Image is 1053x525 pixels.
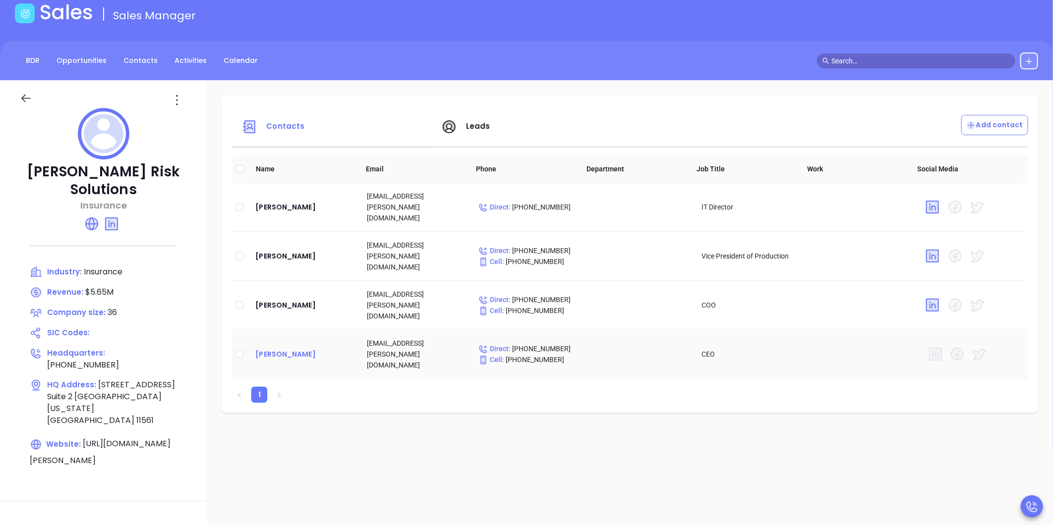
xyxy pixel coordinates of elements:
[909,156,1019,183] th: Social Media
[232,387,247,403] button: left
[478,354,574,365] p: [PHONE_NUMBER]
[799,156,909,183] th: Work
[218,52,264,69] a: Calendar
[20,199,187,212] p: Insurance
[468,156,579,183] th: Phone
[478,343,574,354] p: [PHONE_NUMBER]
[47,327,90,338] span: SIC Codes:
[478,256,574,267] p: [PHONE_NUMBER]
[358,156,468,183] th: Email
[478,356,504,364] span: Cell :
[251,387,267,403] li: 1
[47,307,106,317] span: Company size:
[47,348,105,358] span: Headquarters:
[84,266,122,277] span: Insurance
[30,438,171,466] span: [URL][DOMAIN_NAME][PERSON_NAME]
[478,305,574,316] p: [PHONE_NUMBER]
[47,287,83,297] span: Revenue:
[271,387,287,403] li: Next Page
[478,296,511,304] span: Direct :
[359,330,470,379] td: [EMAIL_ADDRESS][PERSON_NAME][DOMAIN_NAME]
[108,307,117,318] span: 36
[47,266,82,277] span: Industry:
[169,52,213,69] a: Activities
[113,8,196,23] span: Sales Manager
[694,281,805,330] td: COO
[40,0,93,24] h1: Sales
[78,108,129,159] img: profile logo
[47,379,175,426] span: [STREET_ADDRESS] Suite 2 [GEOGRAPHIC_DATA] [US_STATE] [GEOGRAPHIC_DATA] 11561
[694,232,805,281] td: Vice President of Production
[248,156,358,183] th: Name
[478,294,574,305] p: [PHONE_NUMBER]
[359,183,470,232] td: [EMAIL_ADDRESS][PERSON_NAME][DOMAIN_NAME]
[478,345,511,353] span: Direct :
[47,359,119,370] span: [PHONE_NUMBER]
[255,250,351,262] a: [PERSON_NAME]
[966,120,1023,130] p: Add contact
[266,121,304,131] span: Contacts
[478,258,504,265] span: Cell :
[466,121,490,131] span: Leads
[255,201,351,213] a: [PERSON_NAME]
[579,156,689,183] th: Department
[51,52,113,69] a: Opportunities
[271,387,287,403] button: right
[255,348,351,360] a: [PERSON_NAME]
[689,156,799,183] th: Job Title
[694,183,805,232] td: IT Director
[20,163,187,199] p: [PERSON_NAME] Risk Solutions
[478,203,511,211] span: Direct :
[359,232,470,281] td: [EMAIL_ADDRESS][PERSON_NAME][DOMAIN_NAME]
[359,281,470,330] td: [EMAIL_ADDRESS][PERSON_NAME][DOMAIN_NAME]
[478,245,574,256] p: [PHONE_NUMBER]
[255,299,351,311] a: [PERSON_NAME]
[47,379,96,390] span: HQ Address:
[478,307,504,315] span: Cell :
[478,202,574,212] p: [PHONE_NUMBER]
[20,52,46,69] a: BDR
[236,392,242,398] span: left
[117,52,164,69] a: Contacts
[232,387,247,403] li: Previous Page
[822,57,829,64] span: search
[85,286,114,298] span: $5.65M
[252,387,267,402] a: 1
[30,439,81,449] span: Website:
[831,55,1010,66] input: Search…
[276,392,282,398] span: right
[694,330,805,379] td: CEO
[478,247,511,255] span: Direct :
